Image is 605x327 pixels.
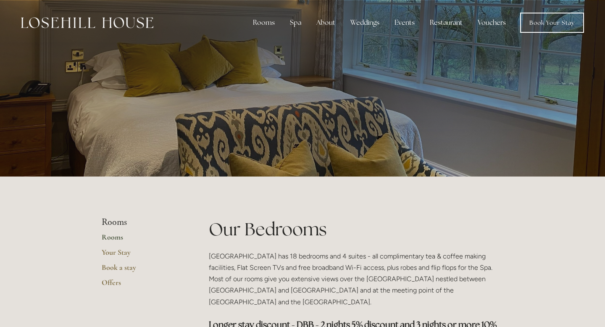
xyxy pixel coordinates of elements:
li: Rooms [102,217,182,228]
a: Your Stay [102,248,182,263]
p: [GEOGRAPHIC_DATA] has 18 bedrooms and 4 suites - all complimentary tea & coffee making facilities... [209,251,503,308]
a: Rooms [102,232,182,248]
div: Weddings [344,14,386,31]
div: Events [388,14,421,31]
div: Spa [283,14,308,31]
a: Book Your Stay [520,13,584,33]
a: Book a stay [102,263,182,278]
a: Offers [102,278,182,293]
div: Rooms [246,14,281,31]
a: Vouchers [471,14,513,31]
div: Restaurant [423,14,469,31]
div: About [310,14,342,31]
img: Losehill House [21,17,153,28]
h1: Our Bedrooms [209,217,503,242]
